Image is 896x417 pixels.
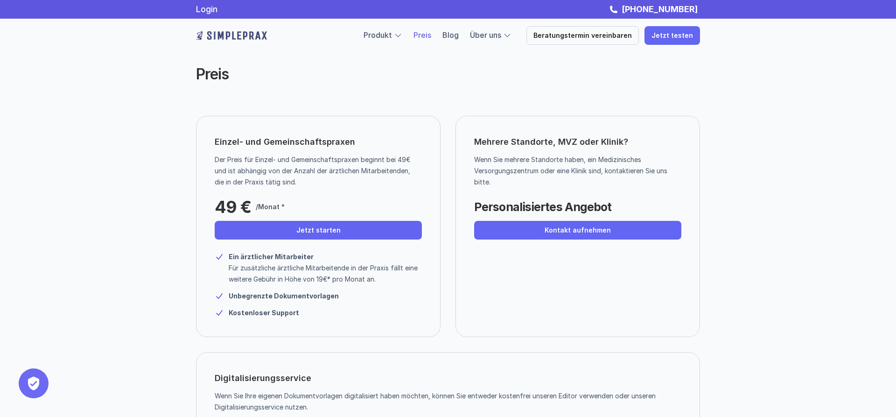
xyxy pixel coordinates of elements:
[474,221,681,240] a: Kontakt aufnehmen
[442,30,459,40] a: Blog
[229,292,339,300] strong: Unbegrenzte Dokumentvorlagen
[413,30,431,40] a: Preis
[215,198,251,216] p: 49 €
[545,226,611,234] p: Kontakt aufnehmen
[215,371,311,386] p: Digitalisierungsservice
[296,226,341,234] p: Jetzt starten
[229,253,314,261] strong: Ein ärztlicher Mitarbeiter
[256,201,285,212] p: /Monat *
[364,30,392,40] a: Produkt
[215,134,355,149] p: Einzel- und Gemeinschaftspraxen
[644,26,700,45] a: Jetzt testen
[474,134,681,149] p: Mehrere Standorte, MVZ oder Klinik?
[474,154,674,188] p: Wenn Sie mehrere Standorte haben, ein Medizinisches Versorgungszentrum oder eine Klinik sind, kon...
[474,198,611,216] p: Personalisiertes Angebot
[229,309,299,317] strong: Kostenloser Support
[215,154,415,188] p: Der Preis für Einzel- und Gemeinschaftspraxen beginnt bei 49€ und ist abhängig von der Anzahl der...
[526,26,639,45] a: Beratungstermin vereinbaren
[196,65,546,83] h2: Preis
[196,4,217,14] a: Login
[622,4,698,14] strong: [PHONE_NUMBER]
[651,32,693,40] p: Jetzt testen
[229,262,422,285] p: Für zusätzliche ärztliche Mitarbeitende in der Praxis fällt eine weitere Gebühr in Höhe von 19€* ...
[215,390,674,413] p: Wenn Sie Ihre eigenen Dokumentvorlagen digitalisiert haben möchten, können Sie entweder kostenfre...
[619,4,700,14] a: [PHONE_NUMBER]
[215,221,422,240] a: Jetzt starten
[533,32,632,40] p: Beratungstermin vereinbaren
[470,30,501,40] a: Über uns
